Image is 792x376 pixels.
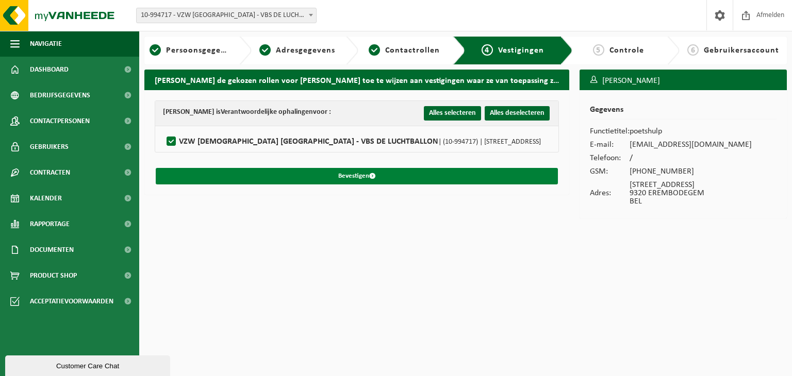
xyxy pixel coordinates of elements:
[150,44,231,57] a: 1Persoonsgegevens
[30,82,90,108] span: Bedrijfsgegevens
[166,46,239,55] span: Persoonsgegevens
[369,44,380,56] span: 3
[630,178,752,208] td: [STREET_ADDRESS] 9320 EREMBODEGEM BEL
[257,44,338,57] a: 2Adresgegevens
[590,138,630,151] td: E-mail:
[30,108,90,134] span: Contactpersonen
[30,185,62,211] span: Kalender
[687,44,699,56] span: 6
[630,151,752,165] td: /
[30,31,62,57] span: Navigatie
[163,106,331,118] div: [PERSON_NAME] is voor :
[276,46,335,55] span: Adresgegevens
[30,263,77,288] span: Product Shop
[580,70,787,92] h3: [PERSON_NAME]
[144,70,569,90] h2: [PERSON_NAME] de gekozen rollen voor [PERSON_NAME] toe te wijzen aan vestigingen waar ze van toep...
[593,44,604,56] span: 5
[164,134,541,149] label: VZW [DEMOGRAPHIC_DATA] [GEOGRAPHIC_DATA] - VBS DE LUCHTBALLON
[30,288,113,314] span: Acceptatievoorwaarden
[5,353,172,376] iframe: chat widget
[30,57,69,82] span: Dashboard
[364,44,445,57] a: 3Contactrollen
[482,44,493,56] span: 4
[156,168,558,184] button: Bevestigen
[630,138,752,151] td: [EMAIL_ADDRESS][DOMAIN_NAME]
[259,44,271,56] span: 2
[150,44,161,56] span: 1
[221,108,313,116] strong: Verantwoordelijke ophalingen
[30,134,69,160] span: Gebruikers
[609,46,644,55] span: Controle
[30,237,74,263] span: Documenten
[438,138,541,146] span: | (10-994717) | [STREET_ADDRESS]
[590,125,630,138] td: Functietitel:
[30,211,70,237] span: Rapportage
[485,106,550,121] button: Alles deselecteren
[590,165,630,178] td: GSM:
[590,106,777,119] h2: Gegevens
[630,165,752,178] td: [PHONE_NUMBER]
[385,46,440,55] span: Contactrollen
[136,8,317,23] span: 10-994717 - VZW PRIESTER DAENS COLLEGE - VBS DE LUCHTBALLON - EREMBODEGEM
[498,46,544,55] span: Vestigingen
[30,160,70,185] span: Contracten
[704,46,779,55] span: Gebruikersaccount
[590,151,630,165] td: Telefoon:
[630,125,752,138] td: poetshulp
[137,8,316,23] span: 10-994717 - VZW PRIESTER DAENS COLLEGE - VBS DE LUCHTBALLON - EREMBODEGEM
[590,178,630,208] td: Adres:
[424,106,481,121] button: Alles selecteren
